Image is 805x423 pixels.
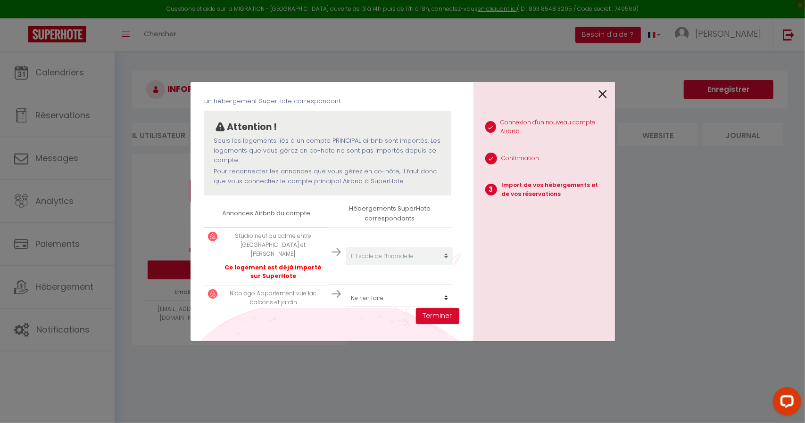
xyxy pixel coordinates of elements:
p: Seuls les logements liés à un compte PRINCIPAL airbnb sont importés. Les logements que vous gérez... [214,136,442,165]
p: Ce logement est déjà importé sur SuperHote [222,263,324,281]
p: Import de vos hébergements et de vos réservations [502,181,607,199]
th: Hébergements SuperHote correspondants [328,200,451,227]
p: Confirmation [502,154,539,163]
p: Studio neuf au calme entre [GEOGRAPHIC_DATA] et [PERSON_NAME] [222,232,324,259]
th: Annonces Airbnb du compte [204,200,328,227]
p: Connexion d'un nouveau compte Airbnb [501,118,607,136]
button: Terminer [416,308,459,324]
iframe: LiveChat chat widget [765,383,805,423]
span: 3 [485,184,497,195]
p: Attention ! [227,120,277,134]
p: Pour reconnecter les annonces que vous gérez en co-hôte, il faut donc que vous connectiez le comp... [214,167,442,186]
p: Nidolago Appartement vue lac balcons et jardin [222,289,324,307]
